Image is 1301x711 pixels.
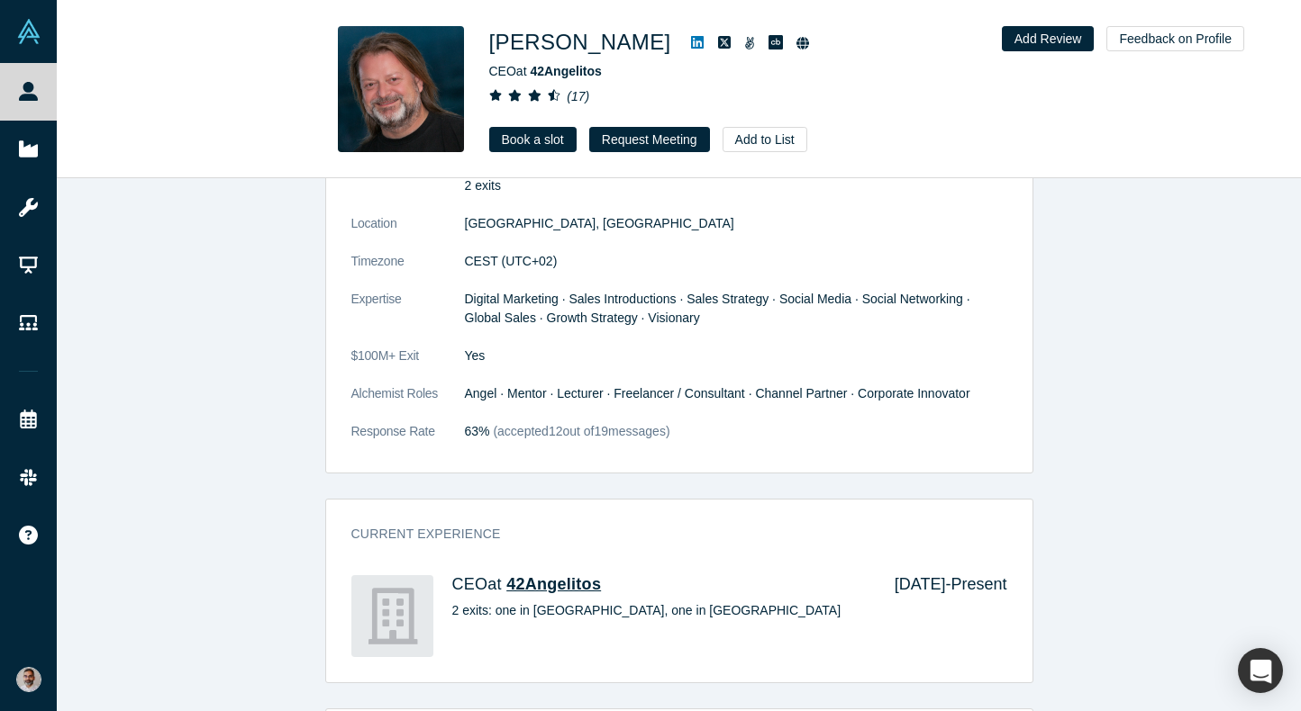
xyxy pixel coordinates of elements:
dt: Expertise [351,290,465,346]
span: Digital Marketing · Sales Introductions · Sales Strategy · Social Media · Social Networking · Glo... [465,292,970,325]
dt: Location [351,214,465,252]
span: 63% [465,424,490,438]
dt: Timezone [351,252,465,290]
button: Request Meeting [589,127,710,152]
button: Feedback on Profile [1106,26,1244,51]
span: (accepted 12 out of 19 messages) [490,424,670,438]
a: Book a slot [489,127,577,152]
h4: CEO at [452,575,869,595]
a: 42Angelitos [506,575,601,593]
img: 42Angelitos's Logo [351,575,433,657]
p: 2 exits [465,176,1007,195]
i: ( 17 ) [567,89,589,103]
div: [DATE] - Present [869,575,1007,657]
button: Add to List [723,127,807,152]
p: 2 exits: one in [GEOGRAPHIC_DATA], one in [GEOGRAPHIC_DATA] [452,601,869,620]
dd: Yes [465,346,1007,365]
h1: [PERSON_NAME] [489,26,671,58]
dt: Alchemist Roles [351,384,465,422]
button: Add Review [1002,26,1095,51]
dt: Response Rate [351,422,465,460]
h3: Current Experience [351,525,982,544]
dd: [GEOGRAPHIC_DATA], [GEOGRAPHIC_DATA] [465,214,1007,233]
span: CEO at [489,64,602,78]
img: Chris H. Leeb's Profile Image [338,26,464,152]
a: 42Angelitos [530,64,601,78]
dt: $100M+ Exit [351,346,465,384]
dd: CEST (UTC+02) [465,252,1007,271]
dd: Angel · Mentor · Lecturer · Freelancer / Consultant · Channel Partner · Corporate Innovator [465,384,1007,403]
img: Gotam Bhardwaj's Account [16,667,41,692]
img: Alchemist Vault Logo [16,19,41,44]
